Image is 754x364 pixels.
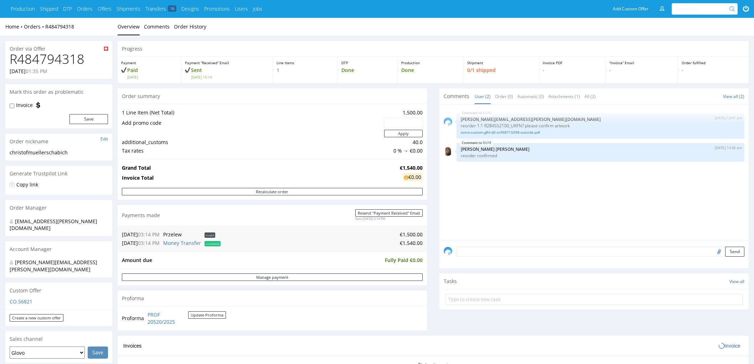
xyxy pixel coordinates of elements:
[483,140,491,146] a: DUYE
[148,311,188,325] a: PROF 20520/2025
[174,18,206,35] a: Order History
[5,41,112,52] div: Order via Offer
[121,67,177,80] p: Paid
[355,209,423,217] button: Resend "Payment Received" Email
[341,67,394,74] p: Done
[461,147,740,152] p: [PERSON_NAME] [PERSON_NAME]
[122,239,161,247] td: [DATE]
[715,115,742,121] p: [DATE] 13:47 pm
[204,5,230,12] a: Promotions
[138,240,160,246] span: 03:14 PM
[382,147,423,155] td: 0 % → €0.00
[144,18,170,35] a: Comments
[723,93,744,99] a: View all (2)
[355,217,423,221] div: Sent [DATE] 3:14 PM
[682,67,745,74] p: -
[118,18,140,35] a: Overview
[475,89,491,104] a: User (2)
[5,84,112,100] div: Mark this order as problematic
[444,278,457,285] span: Tasks
[461,153,740,158] p: reorder confirmed
[382,138,423,147] td: 40.0
[715,145,742,150] p: [DATE] 14:36 pm
[77,5,93,12] a: Orders
[11,5,35,12] a: Production
[127,75,177,80] span: [DATE]
[461,130,740,135] a: ostro-custom-gfhl-d0-or998715098-outside.pdf
[385,257,423,263] span: Fully Paid €0.00
[205,232,215,238] span: invalid
[609,67,674,74] p: -
[40,5,58,12] a: Shipped
[401,67,459,74] p: Done
[382,108,423,117] td: 1,500.00
[118,88,427,104] div: Order summary
[145,5,176,12] a: Transfers16
[609,60,674,65] p: “Invoice” Email
[5,241,112,257] div: Account Manager
[117,5,140,12] a: Shipments
[118,41,749,57] div: Progress
[118,291,427,306] div: Proforma
[10,52,108,66] h1: R484794318
[517,89,544,104] a: Automatic (0)
[168,5,176,12] span: 16
[122,273,423,281] a: Manage payment
[444,93,469,100] span: Comments
[682,60,745,65] p: Order fulfilled
[277,60,334,65] p: Line Items
[121,60,177,65] p: Payment
[444,117,452,126] img: share_image_120x120.png
[118,205,427,226] div: Payments made
[725,247,744,257] button: Send
[222,230,423,239] td: €1,500.00
[191,75,269,80] span: [DATE] 15:14
[163,240,201,246] span: PPX3MR87
[24,23,45,30] a: Orders
[719,343,740,349] span: Invoice
[5,166,112,181] div: Generate Trustpilot Link
[495,89,513,104] a: Order (0)
[5,283,112,298] div: Custom Offer
[445,294,743,305] input: Type to create new task
[122,188,423,195] button: Recalculate order
[181,5,199,12] a: Designs
[10,149,108,156] div: christofmuellerschabich
[5,200,112,216] div: Order Manager
[444,247,452,255] img: share_image_120x120.png
[122,311,146,326] td: Proforma
[123,343,141,349] span: Invoices
[277,67,334,74] p: 1
[548,89,580,104] a: Attachments (1)
[205,241,221,246] span: completed
[122,108,382,117] td: 1 Line Item (Net Total)
[69,114,108,124] button: Save
[16,102,33,109] label: Invoice
[10,259,103,273] div: [PERSON_NAME][EMAIL_ADDRESS][PERSON_NAME][DOMAIN_NAME]
[185,67,269,80] p: Sent
[543,60,602,65] p: Invoice PDF
[403,173,423,181] div: €0.00
[122,230,161,239] td: [DATE]
[716,342,743,350] button: Invoice
[444,147,452,156] img: mini_magick20220215-216-18q3urg.jpeg
[461,117,740,122] p: [PERSON_NAME][EMAIL_ADDRESS][PERSON_NAME][DOMAIN_NAME]
[163,231,182,238] span: PJ34SL0O
[5,23,24,30] a: Home
[98,5,112,12] a: Offers
[461,123,740,128] p: reorder 1:1 R284552100_UKFN? please confirm artwork
[188,311,226,319] button: Update Proforma
[26,68,47,75] span: 01:35 PM
[235,5,248,12] a: Users
[122,138,382,147] td: additional_customs
[676,3,730,15] input: Search for...
[341,60,394,65] p: DTP
[253,5,262,12] a: Jobs
[138,231,160,238] span: 03:14 PM
[16,181,38,188] a: Copy link
[729,278,744,284] a: View all
[10,68,47,75] p: [DATE]
[584,89,596,104] a: All (2)
[122,256,383,265] td: Amount due
[10,314,63,322] a: Create a new custom offer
